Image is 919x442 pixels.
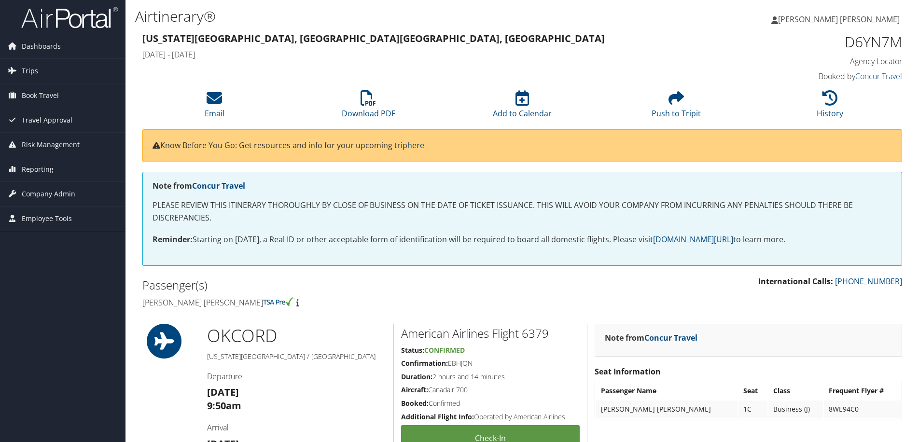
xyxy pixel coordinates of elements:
[153,234,193,245] strong: Reminder:
[723,71,902,82] h4: Booked by
[595,366,661,377] strong: Seat Information
[22,157,54,181] span: Reporting
[142,32,605,45] strong: [US_STATE][GEOGRAPHIC_DATA], [GEOGRAPHIC_DATA] [GEOGRAPHIC_DATA], [GEOGRAPHIC_DATA]
[401,412,474,421] strong: Additional Flight Info:
[723,32,902,52] h1: D6YN7M
[22,108,72,132] span: Travel Approval
[738,401,767,418] td: 1C
[22,182,75,206] span: Company Admin
[424,345,465,355] span: Confirmed
[652,96,701,119] a: Push to Tripit
[205,96,224,119] a: Email
[153,139,892,152] p: Know Before You Go: Get resources and info for your upcoming trip
[207,371,386,382] h4: Departure
[207,399,241,412] strong: 9:50am
[401,345,424,355] strong: Status:
[142,277,515,293] h2: Passenger(s)
[758,276,833,287] strong: International Calls:
[192,180,245,191] a: Concur Travel
[142,49,709,60] h4: [DATE] - [DATE]
[596,401,738,418] td: [PERSON_NAME] [PERSON_NAME]
[768,401,823,418] td: Business (J)
[653,234,733,245] a: [DOMAIN_NAME][URL]
[401,412,580,422] h5: Operated by American Airlines
[824,382,901,400] th: Frequent Flyer #
[153,180,245,191] strong: Note from
[207,386,239,399] strong: [DATE]
[21,6,118,29] img: airportal-logo.png
[401,372,432,381] strong: Duration:
[493,96,552,119] a: Add to Calendar
[771,5,909,34] a: [PERSON_NAME] [PERSON_NAME]
[142,297,515,308] h4: [PERSON_NAME] [PERSON_NAME]
[401,359,448,368] strong: Confirmation:
[401,399,580,408] h5: Confirmed
[605,332,697,343] strong: Note from
[768,382,823,400] th: Class
[401,325,580,342] h2: American Airlines Flight 6379
[207,324,386,348] h1: OKC ORD
[153,234,892,246] p: Starting on [DATE], a Real ID or other acceptable form of identification will be required to boar...
[22,34,61,58] span: Dashboards
[342,96,395,119] a: Download PDF
[817,96,843,119] a: History
[207,352,386,361] h5: [US_STATE][GEOGRAPHIC_DATA] / [GEOGRAPHIC_DATA]
[22,83,59,108] span: Book Travel
[207,422,386,433] h4: Arrival
[723,56,902,67] h4: Agency Locator
[263,297,294,306] img: tsa-precheck.png
[596,382,738,400] th: Passenger Name
[22,59,38,83] span: Trips
[22,133,80,157] span: Risk Management
[153,199,892,224] p: PLEASE REVIEW THIS ITINERARY THOROUGHLY BY CLOSE OF BUSINESS ON THE DATE OF TICKET ISSUANCE. THIS...
[401,385,428,394] strong: Aircraft:
[22,207,72,231] span: Employee Tools
[835,276,902,287] a: [PHONE_NUMBER]
[401,385,580,395] h5: Canadair 700
[401,399,429,408] strong: Booked:
[824,401,901,418] td: 8WE94C0
[738,382,767,400] th: Seat
[401,372,580,382] h5: 2 hours and 14 minutes
[135,6,651,27] h1: Airtinerary®
[778,14,900,25] span: [PERSON_NAME] [PERSON_NAME]
[644,332,697,343] a: Concur Travel
[401,359,580,368] h5: EBHJQN
[407,140,424,151] a: here
[855,71,902,82] a: Concur Travel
